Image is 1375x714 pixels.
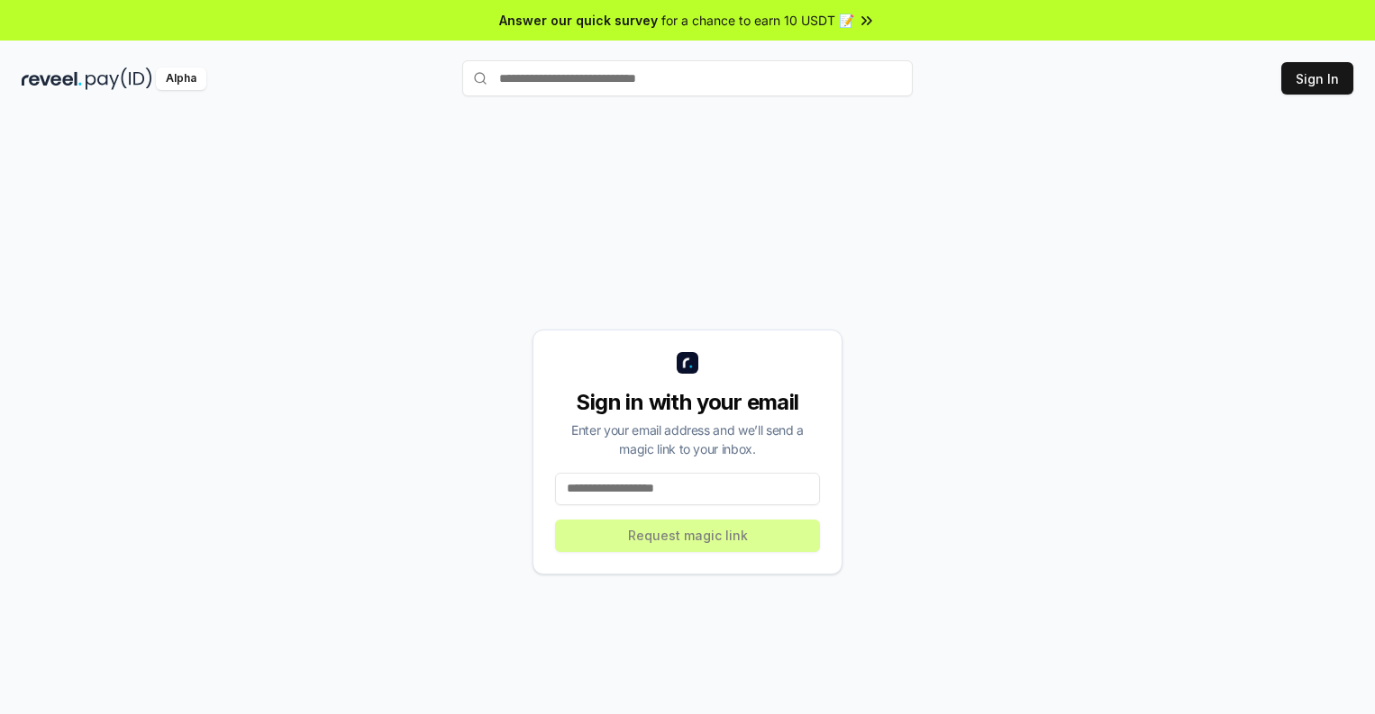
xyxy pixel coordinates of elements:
[156,68,206,90] div: Alpha
[1281,62,1353,95] button: Sign In
[22,68,82,90] img: reveel_dark
[499,11,658,30] span: Answer our quick survey
[677,352,698,374] img: logo_small
[86,68,152,90] img: pay_id
[555,420,820,458] div: Enter your email address and we’ll send a magic link to your inbox.
[555,388,820,417] div: Sign in with your email
[661,11,854,30] span: for a chance to earn 10 USDT 📝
